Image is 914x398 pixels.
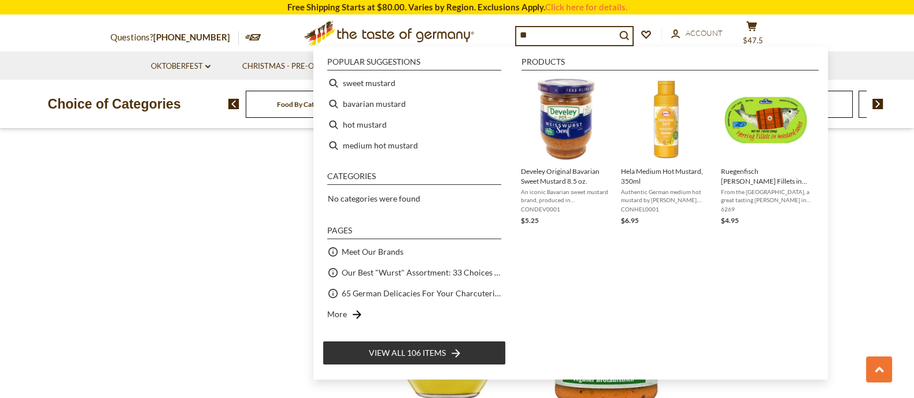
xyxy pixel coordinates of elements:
[621,216,639,225] span: $6.95
[686,28,723,38] span: Account
[323,341,506,365] li: View all 106 items
[735,21,769,50] button: $47.5
[151,60,210,73] a: Oktoberfest
[328,194,420,203] span: No categories were found
[323,114,506,135] li: hot mustard
[616,73,716,231] li: Hela Medium Hot Mustard, 350ml
[327,172,501,185] li: Categories
[716,73,816,231] li: Ruegenfisch Herring Fillets in Mustard Sauce Green Pack, 7.05 oz.
[369,347,446,359] span: View all 106 items
[153,32,230,42] a: [PHONE_NUMBER]
[872,99,883,109] img: next arrow
[721,205,812,213] span: 6269
[721,166,812,186] span: Ruegenfisch [PERSON_NAME] Fillets in Mustard Sauce Green Pack, 7.05 oz.
[545,2,627,12] a: Click here for details.
[277,100,332,109] a: Food By Category
[521,188,612,204] span: An iconic Bavarian sweet mustard brand, produced in [GEOGRAPHIC_DATA], [GEOGRAPHIC_DATA], by [PER...
[721,216,739,225] span: $4.95
[721,188,812,204] span: From the [GEOGRAPHIC_DATA], a great tasting [PERSON_NAME] in mustard sauce, inside a great lookin...
[342,287,501,300] a: 65 German Delicacies For Your Charcuterie Board
[323,73,506,94] li: sweet mustard
[323,283,506,304] li: 65 German Delicacies For Your Charcuterie Board
[342,245,404,258] a: Meet Our Brands
[323,262,506,283] li: Our Best "Wurst" Assortment: 33 Choices For The Grillabend
[743,36,763,45] span: $47.5
[323,304,506,325] li: More
[724,77,808,161] img: Ruegenfisch Herring Fillets in Mustard Sauce
[313,47,828,380] div: Instant Search Results
[228,99,239,109] img: previous arrow
[323,94,506,114] li: bavarian mustard
[110,30,239,45] p: Questions?
[621,166,712,186] span: Hela Medium Hot Mustard, 350ml
[242,60,341,73] a: Christmas - PRE-ORDER
[327,58,501,70] li: Popular suggestions
[323,241,506,262] li: Meet Our Brands
[521,58,819,70] li: Products
[521,205,612,213] span: CONDEV0001
[621,205,712,213] span: CONHEL0001
[521,77,612,226] a: Develey Original Bavarian Sweet Mustard 8.5 oz.An iconic Bavarian sweet mustard brand, produced i...
[342,266,501,279] a: Our Best "Wurst" Assortment: 33 Choices For The Grillabend
[671,27,723,40] a: Account
[516,73,616,231] li: Develey Original Bavarian Sweet Mustard 8.5 oz.
[323,135,506,156] li: medium hot mustard
[327,226,501,239] li: Pages
[621,77,712,226] a: Hela Medium Hot Mustard, 350mlAuthentic German medium hot mustard by [PERSON_NAME]. Made with fin...
[521,166,612,186] span: Develey Original Bavarian Sweet Mustard 8.5 oz.
[721,77,812,226] a: Ruegenfisch Herring Fillets in Mustard SauceRuegenfisch [PERSON_NAME] Fillets in Mustard Sauce Gr...
[621,188,712,204] span: Authentic German medium hot mustard by [PERSON_NAME]. Made with fine-grained, selected mustard se...
[521,216,539,225] span: $5.25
